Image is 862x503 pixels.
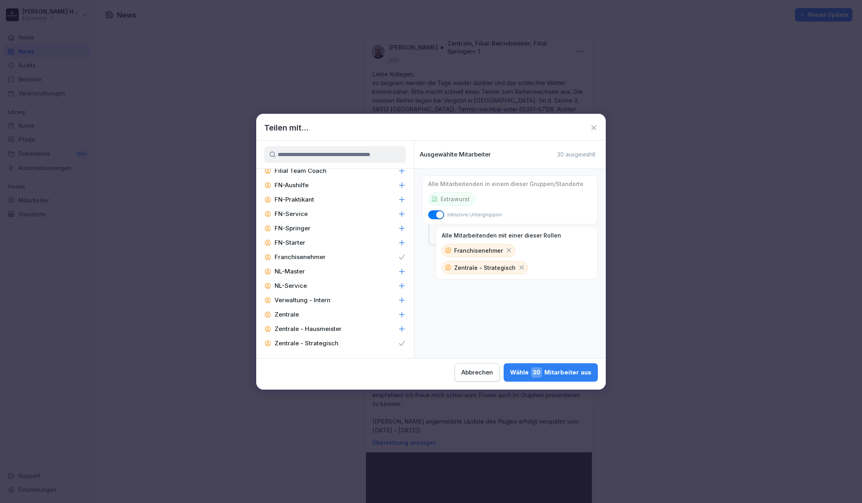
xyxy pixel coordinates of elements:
div: Wähle Mitarbeiter aus [510,367,591,378]
p: Ausgewählte Mitarbeiter [420,151,491,158]
p: Franchisenehmer [454,246,503,255]
p: Inklusive Untergruppen [447,211,502,218]
p: Zentrale - Strategisch [275,339,338,347]
p: Zentrale - Strategisch [454,263,516,272]
p: NL-Master [275,267,305,275]
p: FN-Aushilfe [275,181,308,189]
p: FN-Starter [275,239,305,247]
button: Wähle30Mitarbeiter aus [504,363,598,382]
h1: Teilen mit... [264,122,308,134]
p: FN-Springer [275,224,310,232]
p: Zentrale - Hausmeister [275,325,342,333]
p: NL-Service [275,282,307,290]
span: 30 [531,367,542,378]
p: Verwaltung - Intern [275,296,330,304]
p: Alle Mitarbeitenden mit einer dieser Rollen [442,232,561,239]
p: Franchisenehmer [275,253,326,261]
p: Extrawurst [441,195,470,203]
button: Abbrechen [455,363,500,382]
p: FN-Praktikant [275,196,314,204]
div: Abbrechen [461,368,493,377]
p: Zentrale [275,311,299,319]
p: Filial Team Coach [275,167,326,175]
p: FN-Service [275,210,308,218]
p: Alle Mitarbeitenden in einem dieser Gruppen/Standorte [428,180,583,188]
p: 30 ausgewählt [557,151,595,158]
